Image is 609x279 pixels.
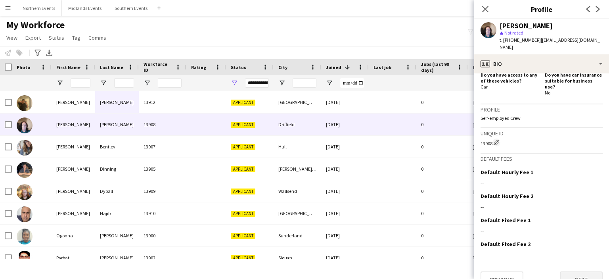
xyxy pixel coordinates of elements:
[6,34,17,41] span: View
[481,155,603,162] h3: Default fees
[231,211,255,217] span: Applicant
[95,158,139,180] div: Dinning
[17,95,33,111] img: Saleh Ali
[481,115,603,121] p: Self-employed Crew
[231,79,238,87] button: Open Filter Menu
[278,79,285,87] button: Open Filter Menu
[321,225,369,246] div: [DATE]
[274,158,321,180] div: [PERSON_NAME] Bay
[231,166,255,172] span: Applicant
[158,78,182,88] input: Workforce ID Filter Input
[191,64,206,70] span: Rating
[72,34,80,41] span: Tag
[52,158,95,180] div: [PERSON_NAME]
[100,79,107,87] button: Open Filter Menu
[231,233,255,239] span: Applicant
[17,206,33,222] img: Mohammed Rangzeb Najib
[500,37,541,43] span: t. [PHONE_NUMBER]
[6,19,65,31] span: My Workforce
[373,64,391,70] span: Last job
[69,33,84,43] a: Tag
[481,227,603,234] div: --
[481,130,603,137] h3: Unique ID
[416,91,468,113] div: 0
[321,202,369,224] div: [DATE]
[504,30,523,36] span: Not rated
[481,72,538,84] h5: Do you have access to any of these vehicles?
[274,136,321,158] div: Hull
[481,139,603,146] div: 13908
[481,106,603,113] h3: Profile
[49,34,64,41] span: Status
[95,202,139,224] div: Najib
[56,64,80,70] span: First Name
[481,84,488,90] span: Car
[100,64,123,70] span: Last Name
[52,136,95,158] div: [PERSON_NAME]
[416,247,468,269] div: 0
[274,91,321,113] div: [GEOGRAPHIC_DATA]
[474,4,609,14] h3: Profile
[62,0,108,16] button: Midlands Events
[52,114,95,135] div: [PERSON_NAME]
[3,33,21,43] a: View
[144,61,172,73] span: Workforce ID
[416,225,468,246] div: 0
[481,169,533,176] h3: Default Hourly Fee 1
[326,79,333,87] button: Open Filter Menu
[71,78,90,88] input: First Name Filter Input
[46,33,67,43] a: Status
[139,225,186,246] div: 13900
[17,117,33,133] img: Helen Ryan
[231,255,255,261] span: Applicant
[56,79,63,87] button: Open Filter Menu
[481,217,530,224] h3: Default Fixed Fee 1
[473,64,485,70] span: Email
[231,144,255,150] span: Applicant
[85,33,109,43] a: Comms
[231,64,246,70] span: Status
[95,114,139,135] div: [PERSON_NAME]
[139,202,186,224] div: 13910
[25,34,41,41] span: Export
[52,91,95,113] div: [PERSON_NAME]
[231,189,255,194] span: Applicant
[17,162,33,178] img: Matthew Dinning
[139,247,186,269] div: 13902
[481,251,603,258] div: --
[144,79,151,87] button: Open Filter Menu
[278,64,287,70] span: City
[293,78,316,88] input: City Filter Input
[139,180,186,202] div: 13909
[421,61,454,73] span: Jobs (last 90 days)
[52,247,95,269] div: Parbat
[481,241,530,248] h3: Default Fixed Fee 2
[481,203,603,210] div: --
[326,64,341,70] span: Joined
[95,225,139,246] div: [PERSON_NAME]
[321,91,369,113] div: [DATE]
[139,91,186,113] div: 13912
[17,64,30,70] span: Photo
[340,78,364,88] input: Joined Filter Input
[321,136,369,158] div: [DATE]
[52,225,95,246] div: Ogonna
[17,251,33,267] img: Parbat Singh
[481,192,533,200] h3: Default Hourly Fee 2
[474,54,609,73] div: Bio
[500,37,600,50] span: | [EMAIL_ADDRESS][DOMAIN_NAME]
[17,229,33,244] img: Ogonna Okorie
[95,180,139,202] div: Dyball
[274,202,321,224] div: [GEOGRAPHIC_DATA]
[500,22,553,29] div: [PERSON_NAME]
[416,136,468,158] div: 0
[52,180,95,202] div: [PERSON_NAME]
[44,48,54,58] app-action-btn: Export XLSX
[321,180,369,202] div: [DATE]
[416,202,468,224] div: 0
[231,100,255,106] span: Applicant
[274,114,321,135] div: Driffield
[52,202,95,224] div: [PERSON_NAME]
[274,180,321,202] div: Wallsend
[17,184,33,200] img: Michael Dyball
